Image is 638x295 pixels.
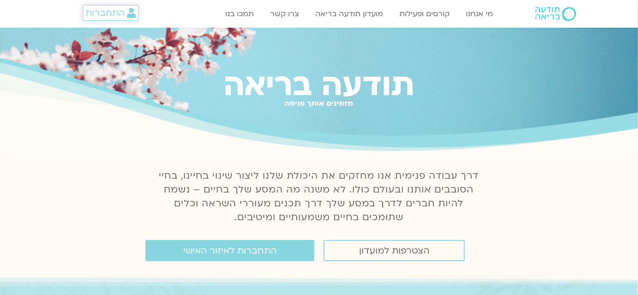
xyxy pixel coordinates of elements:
[183,246,277,256] span: התחברות לאיזור האישי
[359,246,429,256] span: הצטרפות למועדון
[311,5,388,23] a: מועדון תודעה בריאה
[83,5,138,21] a: התחברות
[265,5,304,23] a: צרו קשר
[324,240,465,261] a: הצטרפות למועדון
[154,169,484,224] p: דרך עבודה פנימית אנו מחזקים את היכולת שלנו ליצור שינוי בחיינו, בחיי הסובבים אותנו ובעולם כולו. לא...
[85,8,125,18] span: התחברות
[395,5,454,23] a: קורסים ופעילות
[461,5,498,23] a: מי אנחנו
[221,5,259,23] a: תמכו בנו
[145,240,314,261] a: התחברות לאיזור האישי
[536,7,576,21] img: תודעה בריאה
